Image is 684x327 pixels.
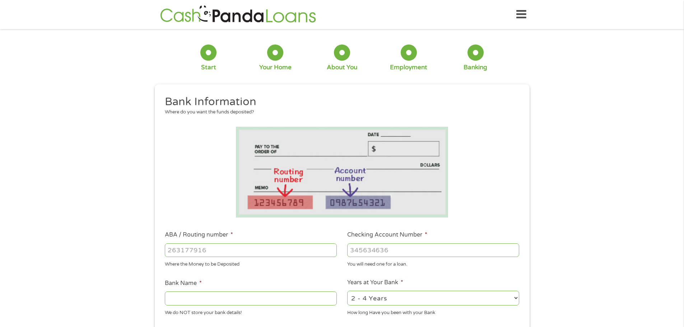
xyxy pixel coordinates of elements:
div: We do NOT store your bank details! [165,307,337,316]
div: Start [201,64,216,71]
div: Your Home [259,64,292,71]
label: Bank Name [165,280,202,287]
h2: Bank Information [165,95,514,109]
div: Banking [464,64,487,71]
input: 345634636 [347,243,519,257]
label: ABA / Routing number [165,231,233,239]
div: Where do you want the funds deposited? [165,109,514,116]
input: 263177916 [165,243,337,257]
div: You will need one for a loan. [347,258,519,268]
div: About You [327,64,357,71]
img: GetLoanNow Logo [158,4,318,25]
label: Years at Your Bank [347,279,403,286]
div: Where the Money to be Deposited [165,258,337,268]
img: Routing number location [236,127,448,218]
label: Checking Account Number [347,231,427,239]
div: Employment [390,64,427,71]
div: How long Have you been with your Bank [347,307,519,316]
